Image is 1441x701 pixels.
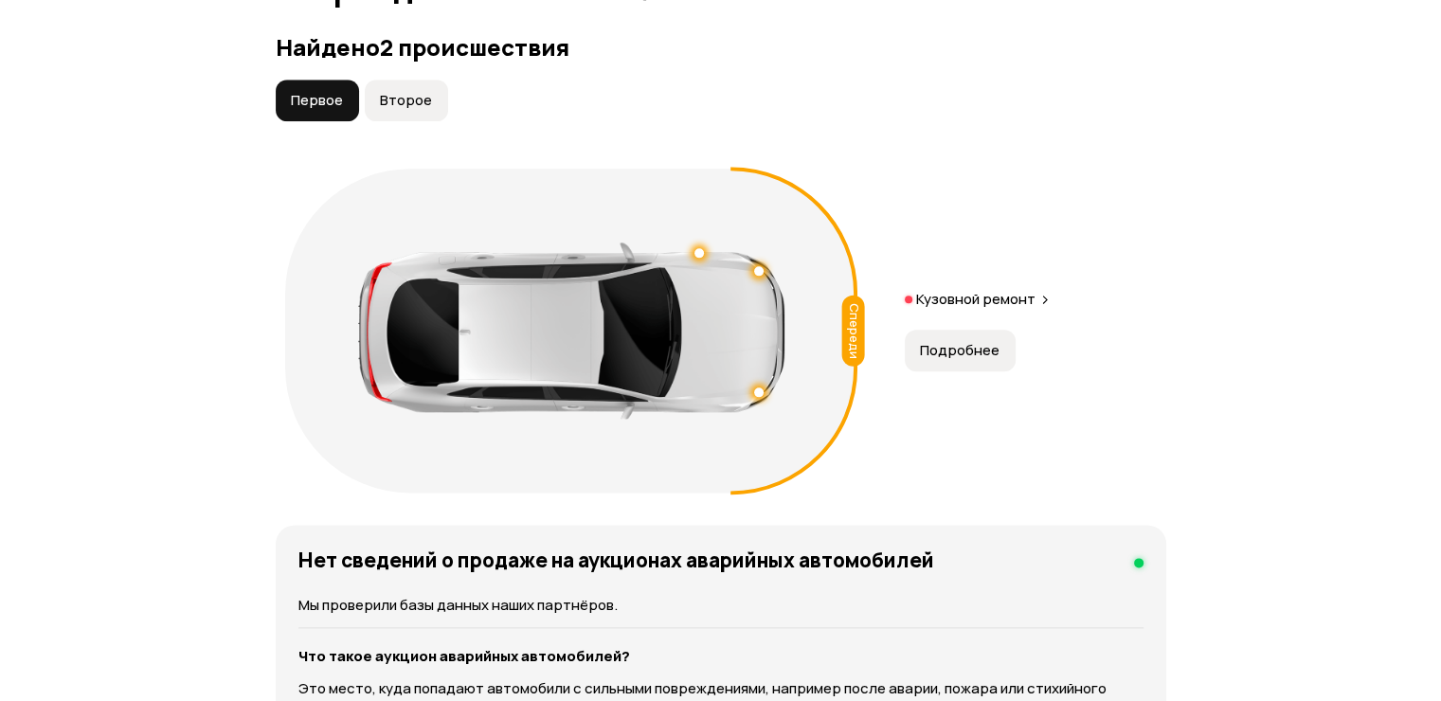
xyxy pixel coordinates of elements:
[276,80,359,121] button: Первое
[298,595,1144,616] p: Мы проверили базы данных наших партнёров.
[916,290,1036,309] p: Кузовной ремонт
[380,91,432,110] span: Второе
[276,34,1166,61] h3: Найдено 2 происшествия
[291,91,343,110] span: Первое
[298,548,934,572] h4: Нет сведений о продаже на аукционах аварийных автомобилей
[841,295,864,366] div: Спереди
[905,330,1016,371] button: Подробнее
[920,341,1000,360] span: Подробнее
[298,646,630,666] strong: Что такое аукцион аварийных автомобилей?
[365,80,448,121] button: Второе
